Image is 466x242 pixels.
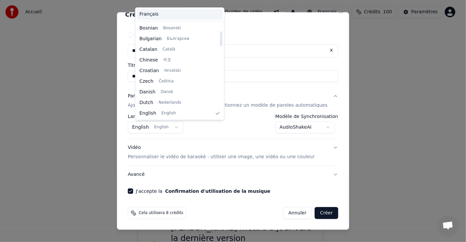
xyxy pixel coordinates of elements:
span: Nederlands [159,100,181,105]
span: Hrvatski [164,68,181,73]
span: 中文 [163,58,171,63]
span: Czech [139,78,153,85]
span: English [139,110,156,117]
span: Chinese [139,57,158,63]
span: Български [167,36,189,42]
span: Catalan [139,46,157,53]
span: Dutch [139,99,153,106]
span: English [162,111,176,116]
span: Bosnian [139,25,158,32]
span: Danish [139,89,155,95]
span: Bulgarian [139,36,162,42]
span: Català [163,47,175,52]
span: Dansk [161,89,173,95]
span: Français [139,11,159,18]
span: Croatian [139,67,159,74]
span: Bosanski [163,26,181,31]
span: Čeština [159,79,174,84]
